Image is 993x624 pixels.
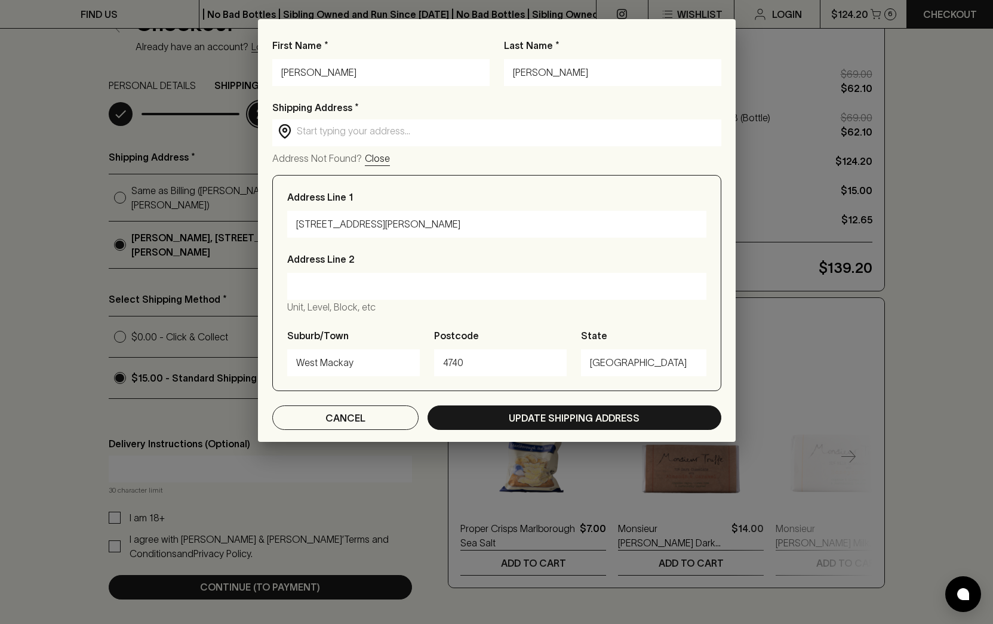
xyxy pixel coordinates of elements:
[287,328,349,343] p: Suburb/Town
[272,100,721,115] p: Shipping Address *
[297,124,716,138] input: Start typing your address...
[428,405,721,430] button: Update Shipping Address
[272,38,490,53] p: First Name *
[957,588,969,600] img: bubble-icon
[504,38,721,53] p: Last Name *
[509,411,640,425] p: Update Shipping Address
[581,328,607,343] p: State
[287,190,353,204] p: Address Line 1
[287,302,376,312] span: Unit, Level, Block, etc
[272,151,362,166] p: Address Not Found?
[365,151,390,165] p: Close
[272,405,419,430] button: Cancel
[434,328,479,343] p: Postcode
[287,252,355,266] p: Address Line 2
[325,411,365,425] p: Cancel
